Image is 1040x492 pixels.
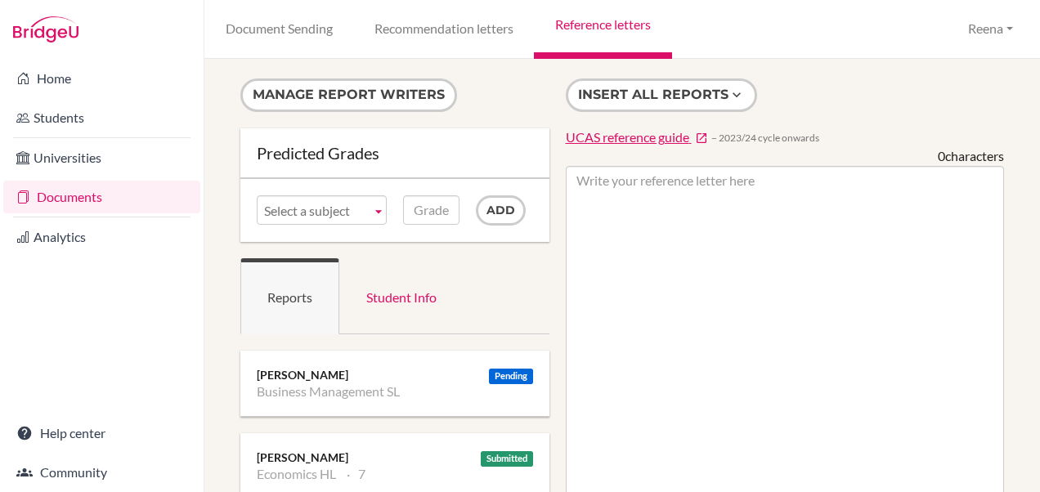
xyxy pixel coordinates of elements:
[339,258,464,334] a: Student Info
[3,417,200,450] a: Help center
[257,383,400,400] li: Business Management SL
[566,128,708,147] a: UCAS reference guide
[3,141,200,174] a: Universities
[961,14,1020,44] button: Reena
[3,62,200,95] a: Home
[3,101,200,134] a: Students
[13,16,78,42] img: Bridge-U
[257,367,533,383] div: [PERSON_NAME]
[264,196,365,226] span: Select a subject
[481,451,533,467] div: Submitted
[257,450,533,466] div: [PERSON_NAME]
[257,466,336,482] li: Economics HL
[476,195,526,226] input: Add
[240,258,339,334] a: Reports
[347,466,365,482] li: 7
[3,456,200,489] a: Community
[566,129,689,145] span: UCAS reference guide
[938,147,1004,166] div: characters
[489,369,533,384] div: Pending
[3,181,200,213] a: Documents
[403,195,459,225] input: Grade
[3,221,200,253] a: Analytics
[257,145,533,161] div: Predicted Grades
[566,78,757,112] button: Insert all reports
[240,78,457,112] button: Manage report writers
[711,131,819,145] span: − 2023/24 cycle onwards
[938,148,945,163] span: 0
